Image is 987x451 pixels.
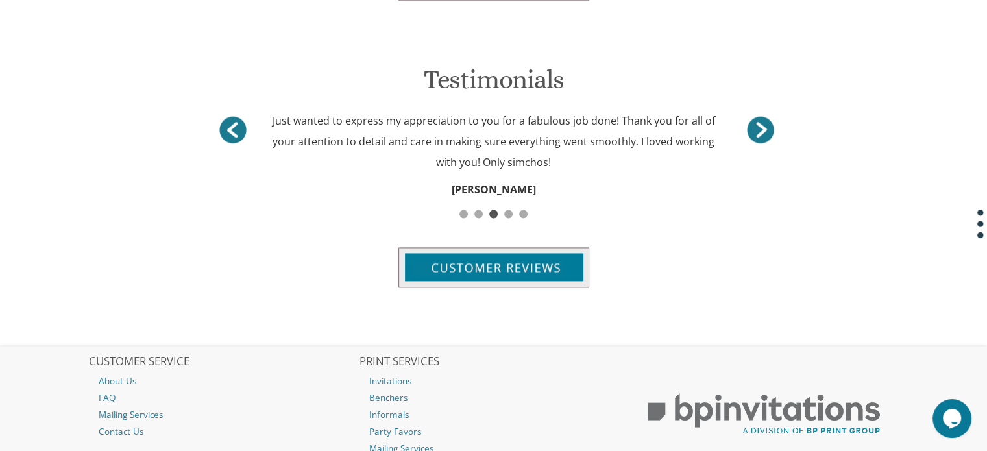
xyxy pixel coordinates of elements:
[267,110,720,173] div: Just wanted to express my appreciation to you for a fabulous job done! Thank you for all of your ...
[474,210,483,218] span: 2
[89,406,358,423] a: Mailing Services
[210,66,777,104] h1: Testimonials
[501,200,516,212] a: 4
[398,247,589,287] img: customer-reviews-btn.jpg
[516,200,531,212] a: 5
[359,356,628,369] h2: PRINT SERVICES
[489,210,498,218] span: 3
[744,114,777,146] a: <
[359,372,628,389] a: Invitations
[486,200,501,212] a: 3
[359,423,628,440] a: Party Favors
[519,210,528,218] span: 5
[471,200,486,212] a: 2
[210,179,777,200] div: [PERSON_NAME]
[456,200,471,212] a: 1
[89,423,358,440] a: Contact Us
[932,399,974,438] iframe: chat widget
[89,389,358,406] a: FAQ
[504,210,513,218] span: 4
[89,356,358,369] h2: CUSTOMER SERVICE
[359,389,628,406] a: Benchers
[629,382,898,446] img: BP Print Group
[89,372,358,389] a: About Us
[459,210,468,218] span: 1
[359,406,628,423] a: Informals
[217,114,249,146] a: >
